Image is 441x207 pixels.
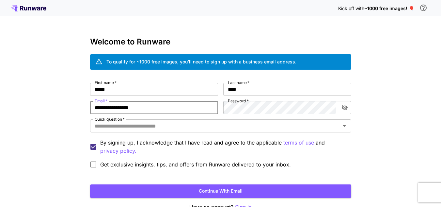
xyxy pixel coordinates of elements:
label: Quick question [95,116,125,122]
label: Email [95,98,107,104]
label: First name [95,80,117,85]
div: To qualify for ~1000 free images, you’ll need to sign up with a business email address. [106,58,296,65]
span: Kick off with [338,6,364,11]
button: toggle password visibility [339,102,351,113]
button: Open [340,121,349,130]
button: Continue with email [90,184,351,198]
span: Get exclusive insights, tips, and offers from Runware delivered to your inbox. [100,161,291,168]
button: In order to qualify for free credit, you need to sign up with a business email address and click ... [417,1,430,14]
label: Password [228,98,249,104]
span: ~1000 free images! 🎈 [364,6,414,11]
p: terms of use [283,139,314,147]
label: Last name [228,80,249,85]
h3: Welcome to Runware [90,37,351,46]
button: By signing up, I acknowledge that I have read and agree to the applicable terms of use and [100,147,136,155]
p: By signing up, I acknowledge that I have read and agree to the applicable and [100,139,346,155]
button: By signing up, I acknowledge that I have read and agree to the applicable and privacy policy. [283,139,314,147]
p: privacy policy. [100,147,136,155]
